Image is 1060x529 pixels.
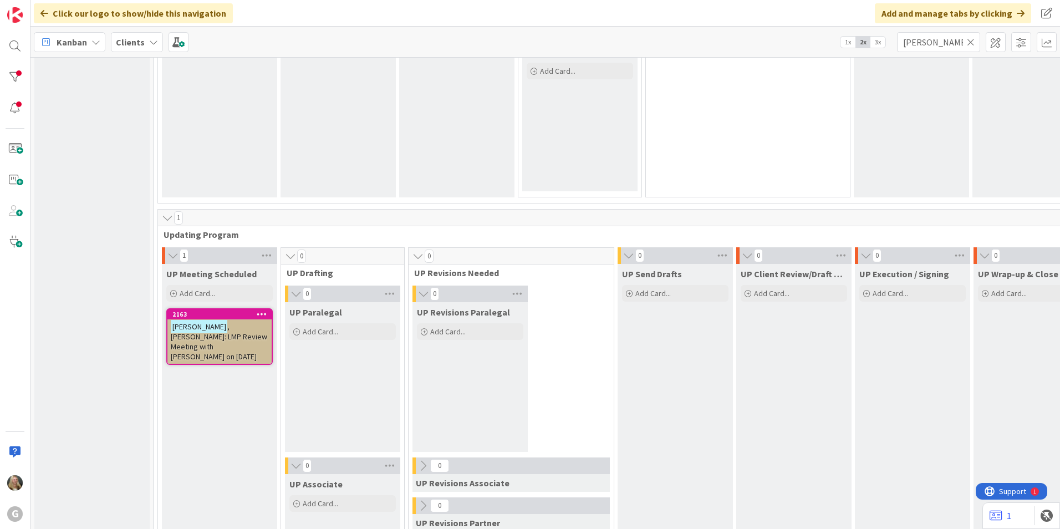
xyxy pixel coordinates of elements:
[57,35,87,49] span: Kanban
[166,268,257,279] span: UP Meeting Scheduled
[289,479,343,490] span: UP Associate
[430,287,439,301] span: 0
[303,459,312,472] span: 0
[417,307,510,318] span: UP Revisions Paralegal
[622,268,682,279] span: UP Send Drafts
[875,3,1031,23] div: Add and manage tabs by clicking
[166,308,273,365] a: 2163[PERSON_NAME], [PERSON_NAME]: LMP Review Meeting with [PERSON_NAME] on [DATE]
[303,499,338,508] span: Add Card...
[425,250,434,263] span: 0
[635,288,671,298] span: Add Card...
[174,211,183,225] span: 1
[287,267,390,278] span: UP Drafting
[855,37,870,48] span: 2x
[303,287,312,301] span: 0
[430,459,449,472] span: 0
[172,311,272,318] div: 2163
[416,477,509,489] span: UP Revisions Associate
[58,4,60,13] div: 1
[171,322,267,362] span: , [PERSON_NAME]: LMP Review Meeting with [PERSON_NAME] on [DATE]
[416,517,500,528] span: UP Revisions Partner
[978,268,1058,279] span: UP Wrap-up & Close
[840,37,855,48] span: 1x
[297,250,306,263] span: 0
[540,66,575,76] span: Add Card...
[741,268,847,279] span: UP Client Review/Draft Review Meeting
[991,249,1000,262] span: 0
[303,327,338,337] span: Add Card...
[635,249,644,262] span: 0
[180,249,188,262] span: 1
[116,37,145,48] b: Clients
[7,7,23,23] img: Visit kanbanzone.com
[897,32,980,52] input: Quick Filter...
[171,320,227,333] mark: [PERSON_NAME]
[991,288,1027,298] span: Add Card...
[873,288,908,298] span: Add Card...
[430,499,449,512] span: 0
[873,249,881,262] span: 0
[870,37,885,48] span: 3x
[7,475,23,491] img: DS
[167,309,272,364] div: 2163[PERSON_NAME], [PERSON_NAME]: LMP Review Meeting with [PERSON_NAME] on [DATE]
[414,267,600,278] span: UP Revisions Needed
[754,249,763,262] span: 0
[180,288,215,298] span: Add Card...
[430,327,466,337] span: Add Card...
[34,3,233,23] div: Click our logo to show/hide this navigation
[754,288,789,298] span: Add Card...
[7,506,23,522] div: G
[990,509,1011,522] a: 1
[23,2,50,15] span: Support
[289,307,342,318] span: UP Paralegal
[167,309,272,319] div: 2163
[859,268,949,279] span: UP Execution / Signing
